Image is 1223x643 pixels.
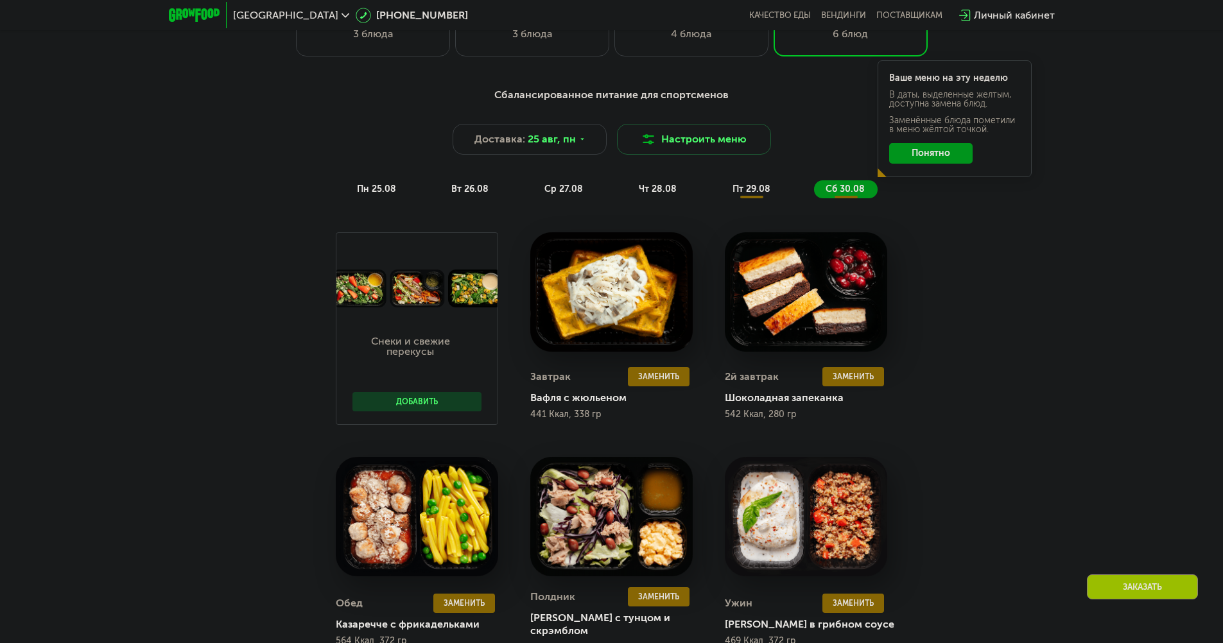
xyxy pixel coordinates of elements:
[833,370,874,383] span: Заменить
[733,184,770,194] span: пт 29.08
[725,409,887,420] div: 542 Ккал, 280 гр
[749,10,811,21] a: Качество еды
[725,594,752,613] div: Ужин
[826,184,865,194] span: сб 30.08
[357,184,396,194] span: пн 25.08
[628,26,755,42] div: 4 блюда
[628,587,690,606] button: Заменить
[833,597,874,610] span: Заменить
[725,618,898,631] div: [PERSON_NAME] в грибном соусе
[725,391,898,404] div: Шоколадная запеканка
[469,26,596,42] div: 3 блюда
[309,26,437,42] div: 3 блюда
[822,594,884,613] button: Заменить
[1087,574,1198,599] div: Заказать
[821,10,866,21] a: Вендинги
[725,367,779,386] div: 2й завтрак
[876,10,942,21] div: поставщикам
[638,370,679,383] span: Заменить
[233,10,338,21] span: [GEOGRAPHIC_DATA]
[530,391,703,404] div: Вафля с жюльеном
[889,90,1020,108] div: В даты, выделенные желтым, доступна замена блюд.
[628,367,690,386] button: Заменить
[352,336,469,357] p: Снеки и свежие перекусы
[530,587,575,606] div: Полдник
[528,132,576,147] span: 25 авг, пн
[974,8,1055,23] div: Личный кабинет
[451,184,489,194] span: вт 26.08
[530,367,571,386] div: Завтрак
[356,8,468,23] a: [PHONE_NUMBER]
[617,124,771,155] button: Настроить меню
[433,594,495,613] button: Заменить
[444,597,485,610] span: Заменить
[352,392,481,411] button: Добавить
[889,74,1020,83] div: Ваше меню на эту неделю
[639,184,677,194] span: чт 28.08
[336,618,508,631] div: Казаречче с фрикадельками
[638,590,679,603] span: Заменить
[530,409,693,420] div: 441 Ккал, 338 гр
[889,116,1020,134] div: Заменённые блюда пометили в меню жёлтой точкой.
[232,87,992,103] div: Сбалансированное питание для спортсменов
[530,612,703,637] div: [PERSON_NAME] с тунцом и скрэмблом
[822,367,884,386] button: Заменить
[336,594,363,613] div: Обед
[787,26,914,42] div: 6 блюд
[544,184,583,194] span: ср 27.08
[889,143,973,164] button: Понятно
[474,132,525,147] span: Доставка:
